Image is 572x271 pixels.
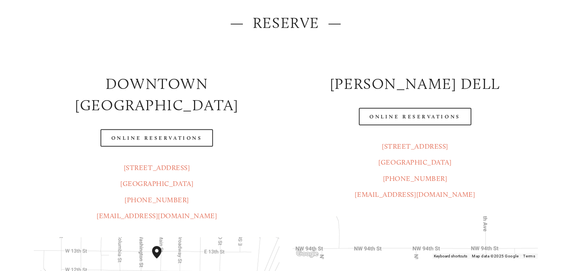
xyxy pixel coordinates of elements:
[472,254,519,258] span: Map data ©2025 Google
[434,254,468,259] button: Keyboard shortcuts
[97,212,217,220] a: [EMAIL_ADDRESS][DOMAIN_NAME]
[295,249,320,259] img: Google
[523,254,536,258] a: Terms
[379,158,452,167] a: [GEOGRAPHIC_DATA]
[293,73,538,95] h2: [PERSON_NAME] DELL
[295,249,320,259] a: Open this area in Google Maps (opens a new window)
[355,190,475,199] a: [EMAIL_ADDRESS][DOMAIN_NAME]
[125,196,189,204] a: [PHONE_NUMBER]
[101,129,213,147] a: Online Reservations
[120,179,193,188] a: [GEOGRAPHIC_DATA]
[124,163,190,172] a: [STREET_ADDRESS]
[383,174,447,183] a: [PHONE_NUMBER]
[34,73,279,116] h2: Downtown [GEOGRAPHIC_DATA]
[382,142,448,151] a: [STREET_ADDRESS]
[359,108,471,125] a: Online Reservations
